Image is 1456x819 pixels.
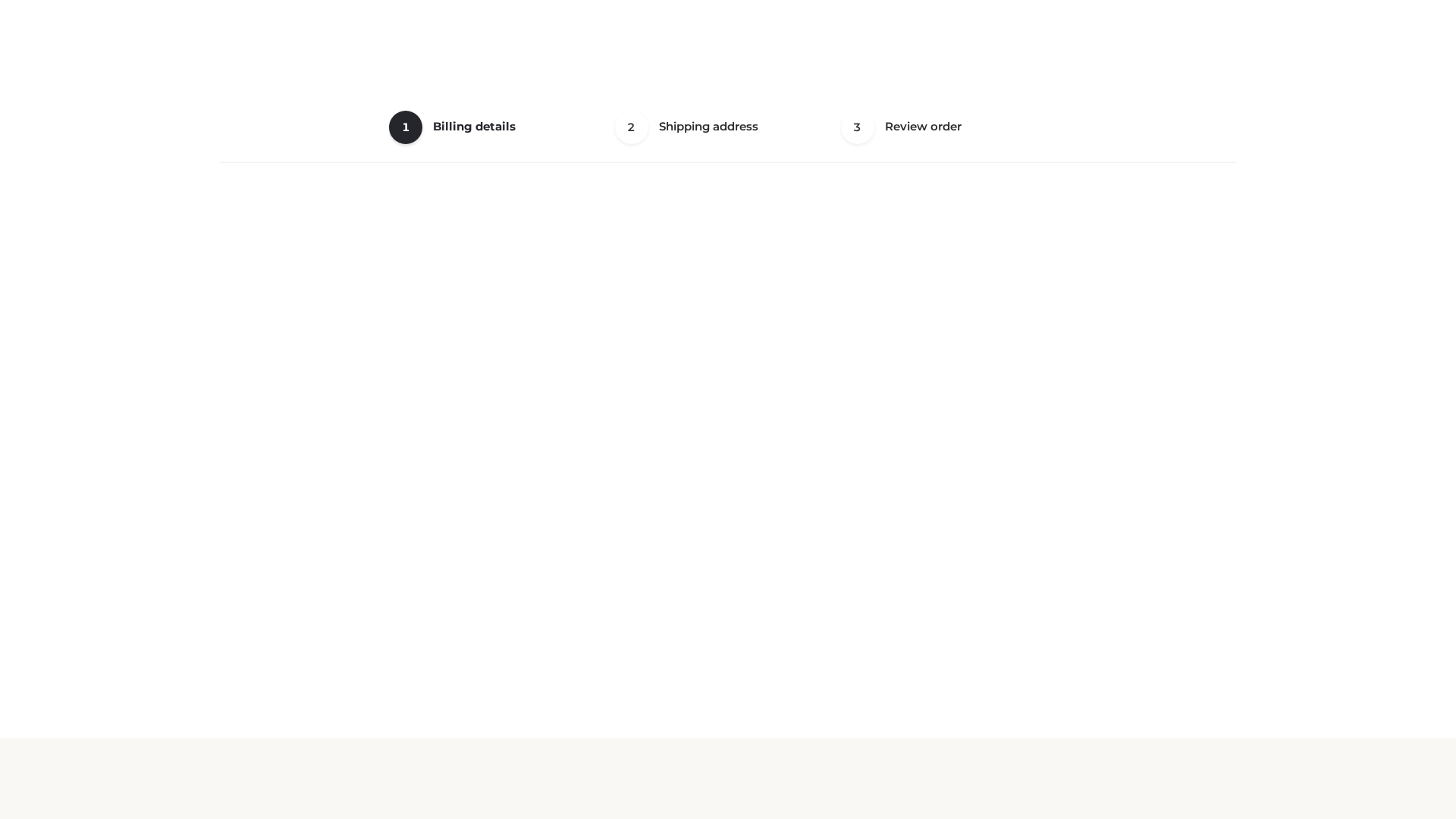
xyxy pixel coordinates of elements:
span: Billing details [433,119,516,133]
span: 3 [841,111,874,144]
span: 2 [615,111,648,144]
span: Review order [885,119,962,133]
span: 1 [389,111,422,144]
span: Shipping address [659,119,758,133]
